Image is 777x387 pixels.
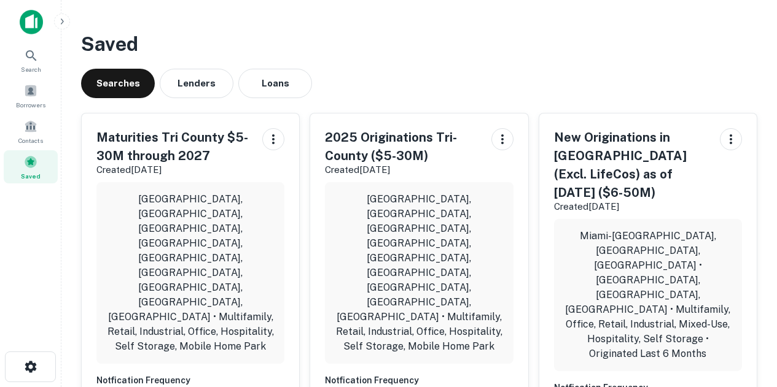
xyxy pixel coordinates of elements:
p: Miami-[GEOGRAPHIC_DATA], [GEOGRAPHIC_DATA], [GEOGRAPHIC_DATA] • [GEOGRAPHIC_DATA], [GEOGRAPHIC_DA... [564,229,732,361]
span: Search [21,64,41,74]
p: Created [DATE] [325,163,481,177]
h5: 2025 Originations Tri-County ($5-30M) [325,128,481,165]
h5: Maturities Tri County $5-30M through 2027 [96,128,252,165]
h5: New Originations in [GEOGRAPHIC_DATA] (Excl. LifeCos) as of [DATE] ($6-50M) [554,128,710,202]
h6: Notfication Frequency [325,374,513,387]
button: Loans [238,69,312,98]
span: Saved [21,171,41,181]
iframe: Chat Widget [716,289,777,348]
a: Borrowers [4,79,58,112]
p: [GEOGRAPHIC_DATA], [GEOGRAPHIC_DATA], [GEOGRAPHIC_DATA], [GEOGRAPHIC_DATA], [GEOGRAPHIC_DATA], [G... [335,192,503,354]
button: Searches [81,69,155,98]
img: capitalize-icon.png [20,10,43,34]
p: Created [DATE] [96,163,252,177]
button: Lenders [160,69,233,98]
p: [GEOGRAPHIC_DATA], [GEOGRAPHIC_DATA], [GEOGRAPHIC_DATA], [GEOGRAPHIC_DATA], [GEOGRAPHIC_DATA], [G... [106,192,275,354]
span: Contacts [18,136,43,145]
h6: Notfication Frequency [96,374,284,387]
a: Contacts [4,115,58,148]
h3: Saved [81,29,757,59]
a: Saved [4,150,58,183]
span: Borrowers [16,100,45,110]
p: Created [DATE] [554,199,710,214]
a: Search [4,44,58,77]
